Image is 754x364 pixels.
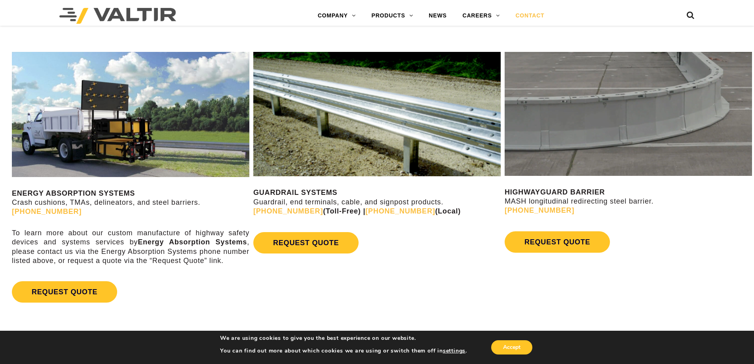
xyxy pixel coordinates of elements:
a: REQUEST QUOTE [505,231,610,253]
a: NEWS [421,8,454,24]
img: Radius-Barrier-Section-Highwayguard3 [505,52,752,175]
button: Accept [491,340,532,354]
p: Crash cushions, TMAs, delineators, and steel barriers. [12,189,249,217]
a: REQUEST QUOTE [12,281,117,303]
strong: GUARDRAIL SYSTEMS [253,189,337,196]
a: [PHONE_NUMBER] [12,208,82,215]
strong: HIGHWAYGUARD BARRIER [505,188,605,196]
a: REQUEST QUOTE [253,232,359,253]
a: CAREERS [455,8,508,24]
img: Valtir [59,8,176,24]
button: settings [443,347,465,354]
a: [PHONE_NUMBER] [253,207,323,215]
p: We are using cookies to give you the best experience on our website. [220,335,467,342]
img: Guardrail Contact Us Page Image [253,52,501,176]
a: COMPANY [310,8,364,24]
a: [PHONE_NUMBER] [505,206,574,214]
a: CONTACT [507,8,552,24]
a: [PHONE_NUMBER] [365,207,435,215]
img: SS180M Contact Us Page Image [12,52,249,177]
p: Guardrail, end terminals, cable, and signpost products. [253,188,501,216]
strong: Energy Absorption Systems [138,238,247,246]
p: To learn more about our custom manufacture of highway safety devices and systems services by , pl... [12,229,249,266]
strong: (Toll-Free) | (Local) [253,207,461,215]
strong: ENERGY ABSORPTION SYSTEMS [12,189,135,197]
p: MASH longitudinal redirecting steel barrier. [505,188,752,215]
p: You can find out more about which cookies we are using or switch them off in . [220,347,467,354]
a: PRODUCTS [364,8,421,24]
